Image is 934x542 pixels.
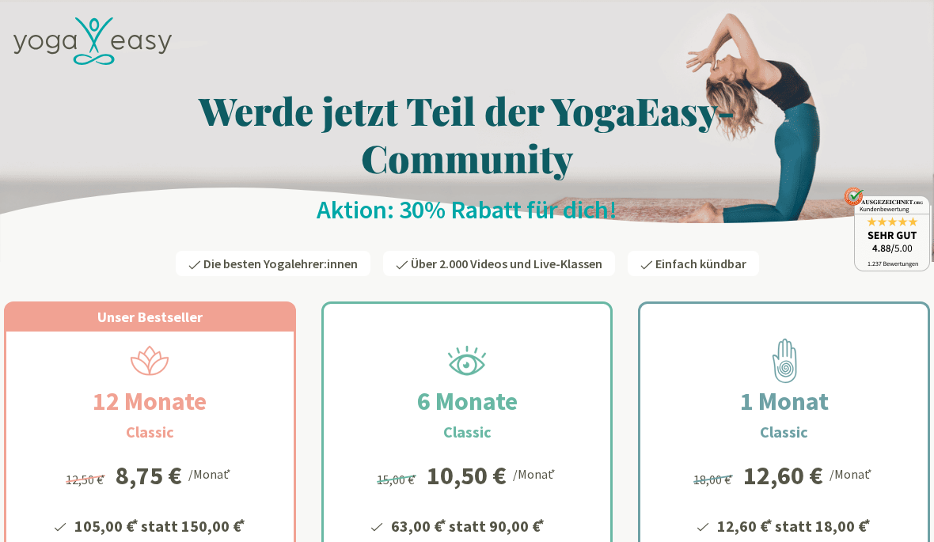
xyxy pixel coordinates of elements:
div: /Monat [188,463,233,483]
div: /Monat [513,463,558,483]
span: Unser Bestseller [97,308,203,326]
li: 12,60 € statt 18,00 € [715,511,873,538]
span: Über 2.000 Videos und Live-Klassen [411,256,602,271]
div: 10,50 € [427,463,507,488]
span: Die besten Yogalehrer:innen [203,256,358,271]
div: 8,75 € [116,463,182,488]
h3: Classic [126,420,174,444]
h2: 1 Monat [702,382,867,420]
div: 12,60 € [743,463,823,488]
h1: Werde jetzt Teil der YogaEasy-Community [4,86,930,181]
li: 63,00 € statt 90,00 € [389,511,566,538]
h2: 6 Monate [379,382,556,420]
div: /Monat [830,463,875,483]
img: ausgezeichnet_badge.png [844,187,930,271]
h2: 12 Monate [55,382,245,420]
span: 15,00 € [377,472,419,487]
h3: Classic [443,420,492,444]
li: 105,00 € statt 150,00 € [72,511,248,538]
span: 18,00 € [693,472,735,487]
span: 12,50 € [66,472,108,487]
span: Einfach kündbar [655,256,746,271]
h2: Aktion: 30% Rabatt für dich! [4,194,930,226]
h3: Classic [760,420,808,444]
